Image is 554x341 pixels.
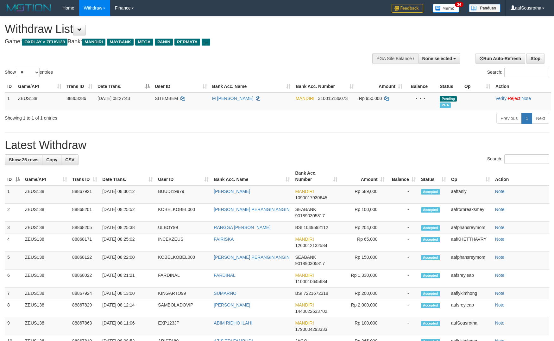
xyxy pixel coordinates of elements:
[437,81,462,92] th: Status
[421,207,440,213] span: Accepted
[340,299,387,317] td: Rp 2,000,000
[295,302,314,307] span: MANDIRI
[421,291,440,296] span: Accepted
[449,222,493,233] td: aafphansreymom
[455,2,463,7] span: 34
[487,154,549,164] label: Search:
[155,222,211,233] td: ULBOY99
[100,270,155,288] td: [DATE] 08:21:21
[340,167,387,185] th: Amount: activate to sort column ascending
[107,39,134,46] span: MAYBANK
[387,288,419,299] td: -
[202,39,210,46] span: ...
[295,195,327,200] span: Copy 1090017930645 to clipboard
[155,288,211,299] td: KINGARTO99
[5,154,42,165] a: Show 25 rows
[495,96,507,101] a: Verify
[504,154,549,164] input: Search:
[496,113,522,124] a: Previous
[387,167,419,185] th: Balance: activate to sort column ascending
[493,81,551,92] th: Action
[387,185,419,204] td: -
[5,39,363,45] h4: Game: Bank:
[295,189,314,194] span: MANDIRI
[16,68,40,77] select: Showentries
[22,185,70,204] td: ZEUS138
[293,167,340,185] th: Bank Acc. Number: activate to sort column ascending
[495,255,505,260] a: Note
[214,189,250,194] a: [PERSON_NAME]
[495,237,505,242] a: Note
[487,68,549,77] label: Search:
[387,222,419,233] td: -
[387,251,419,270] td: -
[318,96,348,101] span: Copy 310015136073 to clipboard
[295,237,314,242] span: MANDIRI
[98,96,130,101] span: [DATE] 08:27:43
[495,320,505,325] a: Note
[5,317,22,335] td: 9
[174,39,200,46] span: PERMATA
[155,299,211,317] td: SAMBOLADOVIP
[100,167,155,185] th: Date Trans.: activate to sort column ascending
[95,81,152,92] th: Date Trans.: activate to sort column descending
[212,96,254,101] a: M [PERSON_NAME]
[304,225,328,230] span: Copy 1049592112 to clipboard
[495,225,505,230] a: Note
[22,288,70,299] td: ZEUS138
[295,225,302,230] span: BSI
[214,273,235,278] a: FARDINAL
[407,95,435,102] div: - - -
[70,167,100,185] th: Trans ID: activate to sort column ascending
[340,251,387,270] td: Rp 150,000
[495,291,505,296] a: Note
[449,167,493,185] th: Op: activate to sort column ascending
[421,273,440,278] span: Accepted
[462,81,493,92] th: Op: activate to sort column ascending
[155,233,211,251] td: INCEKZEUS
[5,139,549,152] h1: Latest Withdraw
[295,309,327,314] span: Copy 1440022633702 to clipboard
[340,288,387,299] td: Rp 200,000
[70,222,100,233] td: 88868205
[214,237,234,242] a: FAIRISKA
[387,270,419,288] td: -
[421,189,440,195] span: Accepted
[66,96,86,101] span: 88868286
[155,39,173,46] span: PANIN
[304,291,328,296] span: Copy 7221672318 to clipboard
[5,112,226,121] div: Showing 1 to 1 of 1 entries
[5,167,22,185] th: ID: activate to sort column descending
[100,317,155,335] td: [DATE] 08:11:06
[70,204,100,222] td: 88868201
[22,39,67,46] span: OXPLAY > ZEUS138
[493,167,549,185] th: Action
[64,81,95,92] th: Trans ID: activate to sort column ascending
[469,4,500,12] img: panduan.png
[449,288,493,299] td: aaflykimhong
[295,207,316,212] span: SEABANK
[155,270,211,288] td: FARDINAL
[532,113,549,124] a: Next
[155,204,211,222] td: KOBELKOBEL000
[449,185,493,204] td: aaftanly
[295,327,327,332] span: Copy 1790004293333 to clipboard
[356,81,405,92] th: Amount: activate to sort column ascending
[340,204,387,222] td: Rp 100,000
[387,233,419,251] td: -
[155,167,211,185] th: User ID: activate to sort column ascending
[5,270,22,288] td: 6
[42,154,61,165] a: Copy
[214,255,290,260] a: [PERSON_NAME] PERANGIN ANGIN
[295,320,314,325] span: MANDIRI
[5,3,53,13] img: MOTION_logo.png
[70,288,100,299] td: 88867924
[495,273,505,278] a: Note
[70,299,100,317] td: 88867829
[508,96,520,101] a: Reject
[295,255,316,260] span: SEABANK
[295,273,314,278] span: MANDIRI
[421,225,440,231] span: Accepted
[22,251,70,270] td: ZEUS138
[495,302,505,307] a: Note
